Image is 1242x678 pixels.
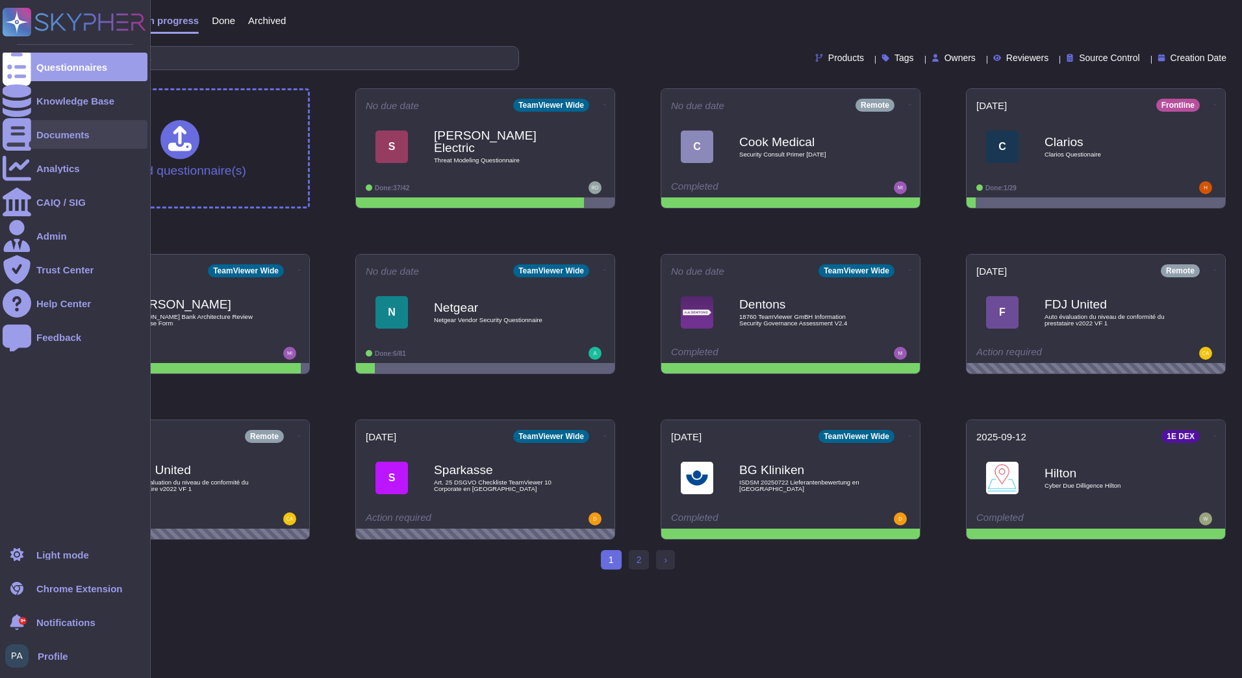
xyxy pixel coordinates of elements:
span: Done: 6/81 [375,350,406,357]
div: Upload questionnaire(s) [114,120,246,177]
div: CAIQ / SIG [36,197,86,207]
img: user [1199,512,1212,525]
div: 9+ [19,617,27,625]
span: 18760 TeamViewer GmBH Information Security Governance Assessment V2.4 [739,314,869,326]
span: No due date [671,101,724,110]
div: Completed [671,347,830,360]
span: Art. 25 DSGVO Checkliste TeamViewer 10 Corporate en [GEOGRAPHIC_DATA] [434,479,564,492]
b: Clarios [1045,136,1174,148]
span: Done: 37/42 [375,184,409,192]
div: C [986,131,1019,163]
input: Search by keywords [51,47,518,69]
div: TeamViewer Wide [818,264,894,277]
span: Products [828,53,864,62]
a: CAIQ / SIG [3,188,147,216]
img: Logo [986,462,1019,494]
span: ISDSM 20250722 Lieferantenbewertung en [GEOGRAPHIC_DATA] [739,479,869,492]
img: user [894,512,907,525]
span: In progress [146,16,199,25]
div: S [375,131,408,163]
span: › [664,555,667,565]
img: user [589,512,602,525]
span: No due date [366,266,419,276]
span: No due date [366,101,419,110]
div: TeamViewer Wide [208,264,284,277]
b: [PERSON_NAME] [129,298,259,310]
span: [DATE] [671,432,702,442]
div: Remote [855,99,894,112]
a: Feedback [3,323,147,351]
span: Profile [38,651,68,661]
b: Dentons [739,298,869,310]
div: Action required [976,347,1135,360]
span: Notifications [36,618,95,627]
img: user [894,181,907,194]
span: Creation Date [1171,53,1226,62]
span: [DATE] [976,266,1007,276]
div: Completed [976,512,1135,525]
div: TeamViewer Wide [818,430,894,443]
span: Done: 1/29 [985,184,1017,192]
span: Done [212,16,235,25]
div: Remote [1161,264,1200,277]
span: No due date [671,266,724,276]
div: N [375,296,408,329]
span: Auto évaluation du niveau de conformité du prestataire v2022 VF 1 [129,479,259,492]
div: Analytics [36,164,80,173]
img: user [1199,181,1212,194]
div: Feedback [36,333,81,342]
div: Admin [36,231,67,241]
span: Tags [894,53,914,62]
div: Help Center [36,299,91,308]
img: user [283,347,296,360]
img: user [1199,347,1212,360]
a: Admin [3,221,147,250]
span: Owners [944,53,976,62]
div: Remote [245,430,284,443]
div: Trust Center [36,265,94,275]
span: Netgear Vendor Security Questionnaire [434,317,564,323]
span: [DATE] [366,432,396,442]
span: [PERSON_NAME] Bank Architecture Review Response Form [129,314,259,326]
b: Netgear [434,301,564,314]
img: user [283,512,296,525]
img: user [589,347,602,360]
span: Security Consult Primer [DATE] [739,151,869,158]
div: S [375,462,408,494]
div: Action required [366,512,525,525]
div: Frontline [1156,99,1200,112]
img: Logo [681,462,713,494]
a: Documents [3,120,147,149]
div: Light mode [36,550,89,560]
a: 2 [629,550,650,570]
b: Hilton [1045,467,1174,479]
a: Help Center [3,289,147,318]
div: Completed [671,512,830,525]
b: FDJ United [129,464,259,476]
span: Clarios Questionaire [1045,151,1174,158]
img: user [894,347,907,360]
div: Questionnaires [36,62,107,72]
span: Threat Modeling Questionnaire [434,157,564,164]
div: 1E DEX [1161,430,1200,443]
a: Analytics [3,154,147,182]
span: Archived [248,16,286,25]
div: TeamViewer Wide [513,99,589,112]
span: Cyber Due Dilligence Hilton [1045,483,1174,489]
div: TeamViewer Wide [513,264,589,277]
a: Knowledge Base [3,86,147,115]
div: Completed [671,181,830,194]
span: Reviewers [1006,53,1048,62]
div: Knowledge Base [36,96,114,106]
img: Logo [681,296,713,329]
a: Chrome Extension [3,574,147,603]
a: Trust Center [3,255,147,284]
div: Chrome Extension [36,584,123,594]
b: BG Kliniken [739,464,869,476]
span: 2025-09-12 [976,432,1026,442]
div: F [986,296,1019,329]
span: Auto évaluation du niveau de conformité du prestataire v2022 VF 1 [1045,314,1174,326]
div: Documents [36,130,90,140]
img: user [5,644,29,668]
b: Sparkasse [434,464,564,476]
